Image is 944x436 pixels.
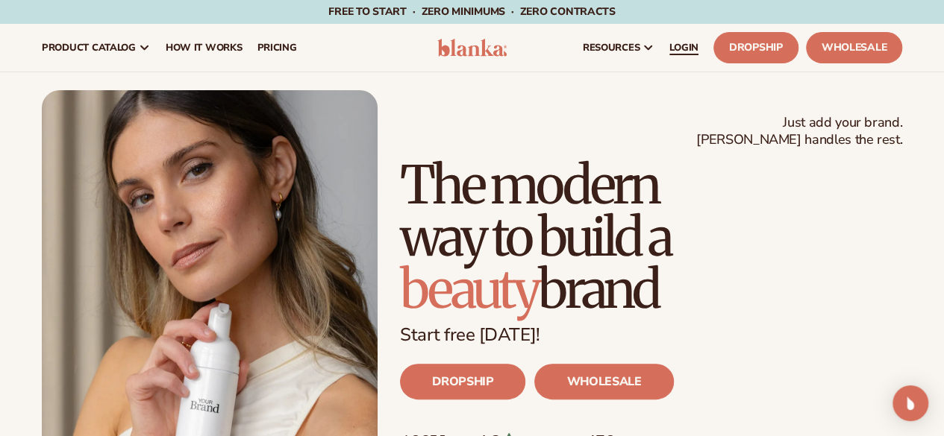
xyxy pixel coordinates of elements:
[400,324,902,346] p: Start free [DATE]!
[328,4,615,19] span: Free to start · ZERO minimums · ZERO contracts
[662,24,706,72] a: LOGIN
[583,42,640,54] span: resources
[400,256,538,322] span: beauty
[669,42,698,54] span: LOGIN
[249,24,304,72] a: pricing
[437,39,507,57] img: logo
[257,42,296,54] span: pricing
[400,364,525,399] a: DROPSHIP
[158,24,250,72] a: How It Works
[166,42,243,54] span: How It Works
[713,32,798,63] a: Dropship
[42,42,136,54] span: product catalog
[806,32,902,63] a: Wholesale
[893,385,928,421] div: Open Intercom Messenger
[34,24,158,72] a: product catalog
[534,364,673,399] a: WHOLESALE
[696,114,902,149] span: Just add your brand. [PERSON_NAME] handles the rest.
[400,159,902,315] h1: The modern way to build a brand
[575,24,662,72] a: resources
